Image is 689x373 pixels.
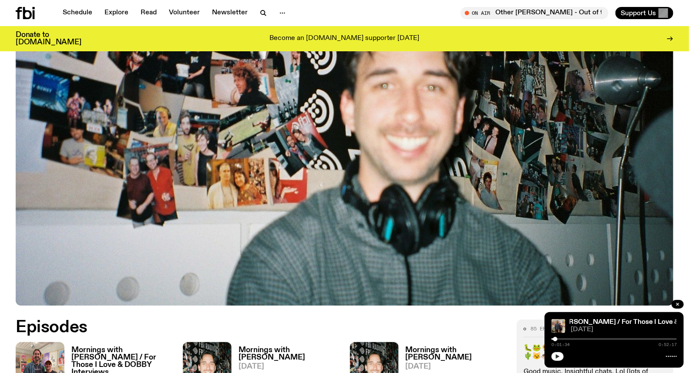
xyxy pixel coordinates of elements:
span: 0:52:17 [659,343,677,347]
a: Read [135,7,162,19]
a: Newsletter [207,7,253,19]
span: [DATE] [406,363,507,370]
img: DOBBY and Ben in the fbi.radio studio, standing in front of some tour posters [551,319,565,333]
span: 0:01:34 [551,343,570,347]
button: On AirOther [PERSON_NAME] - Out of the Box [460,7,608,19]
a: Explore [99,7,134,19]
h2: Episodes [16,320,450,335]
a: Schedule [57,7,97,19]
h3: Mornings with [PERSON_NAME] [239,346,339,361]
h3: Donate to [DOMAIN_NAME] [16,31,81,46]
h3: Mornings with [PERSON_NAME] [406,346,507,361]
a: Volunteer [164,7,205,19]
span: 85 episodes [531,326,564,331]
span: [DATE] [571,326,677,333]
button: Support Us [615,7,673,19]
span: Support Us [621,9,656,17]
p: 🐛🐸🌻😳🥾💆‍♂️🥯🦆😘🫒🌝🦭🦸🎶😎👽🌵😼🦔 [524,344,666,361]
p: Become an [DOMAIN_NAME] supporter [DATE] [270,35,420,43]
span: [DATE] [239,363,339,370]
